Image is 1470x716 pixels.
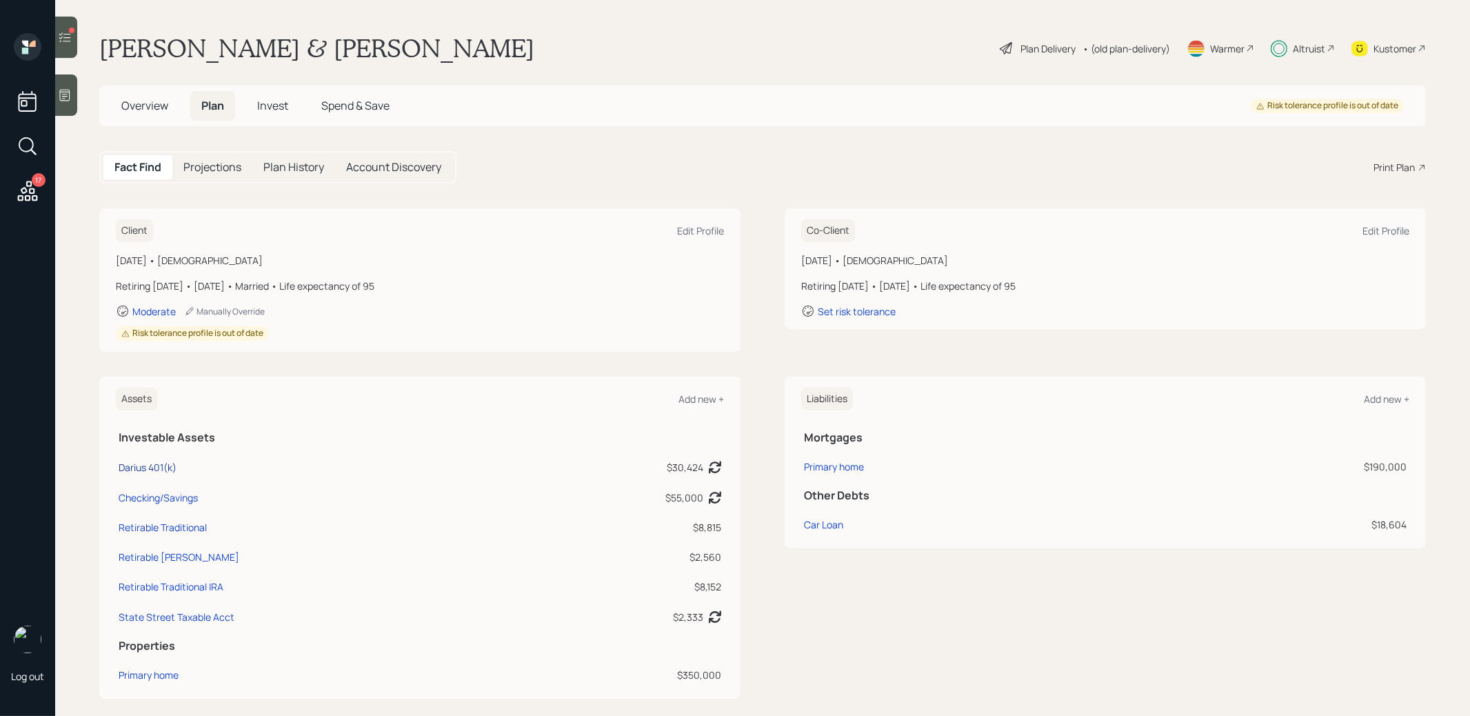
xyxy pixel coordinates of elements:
[119,579,223,594] div: Retirable Traditional IRA
[1373,41,1416,56] div: Kustomer
[1293,41,1325,56] div: Altruist
[119,610,234,624] div: State Street Taxable Acct
[119,431,721,444] h5: Investable Assets
[678,392,724,406] div: Add new +
[1020,41,1076,56] div: Plan Delivery
[321,98,390,113] span: Spend & Save
[527,579,721,594] div: $8,152
[116,253,724,268] div: [DATE] • [DEMOGRAPHIC_DATA]
[99,33,534,63] h1: [PERSON_NAME] & [PERSON_NAME]
[119,520,207,535] div: Retirable Traditional
[1362,224,1409,237] div: Edit Profile
[132,305,176,318] div: Moderate
[119,550,239,564] div: Retirable [PERSON_NAME]
[804,459,864,474] div: Primary home
[1154,517,1407,532] div: $18,604
[121,328,263,339] div: Risk tolerance profile is out of date
[201,98,224,113] span: Plan
[527,520,721,535] div: $8,815
[114,161,161,174] h5: Fact Find
[677,224,724,237] div: Edit Profile
[346,161,441,174] h5: Account Discovery
[32,173,46,187] div: 17
[119,490,198,505] div: Checking/Savings
[1373,160,1415,175] div: Print Plan
[1210,41,1245,56] div: Warmer
[116,279,724,293] div: Retiring [DATE] • [DATE] • Married • Life expectancy of 95
[119,639,721,653] h5: Properties
[804,431,1407,444] h5: Mortgages
[673,610,703,624] div: $2,333
[818,305,896,318] div: Set risk tolerance
[263,161,324,174] h5: Plan History
[14,626,41,653] img: treva-nostdahl-headshot.png
[801,253,1409,268] div: [DATE] • [DEMOGRAPHIC_DATA]
[1256,100,1398,112] div: Risk tolerance profile is out of date
[801,219,855,242] h6: Co-Client
[184,306,265,317] div: Manually Override
[804,489,1407,502] h5: Other Debts
[801,388,853,410] h6: Liabilities
[121,98,168,113] span: Overview
[527,668,721,682] div: $350,000
[804,517,843,532] div: Car Loan
[1083,41,1170,56] div: • (old plan-delivery)
[527,550,721,564] div: $2,560
[667,460,703,475] div: $30,424
[257,98,288,113] span: Invest
[11,670,44,683] div: Log out
[1364,392,1409,406] div: Add new +
[119,460,177,475] div: Darius 401(k)
[801,279,1409,293] div: Retiring [DATE] • [DATE] • Life expectancy of 95
[116,219,153,242] h6: Client
[119,668,179,682] div: Primary home
[183,161,241,174] h5: Projections
[665,490,703,505] div: $55,000
[116,388,157,410] h6: Assets
[1154,459,1407,474] div: $190,000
